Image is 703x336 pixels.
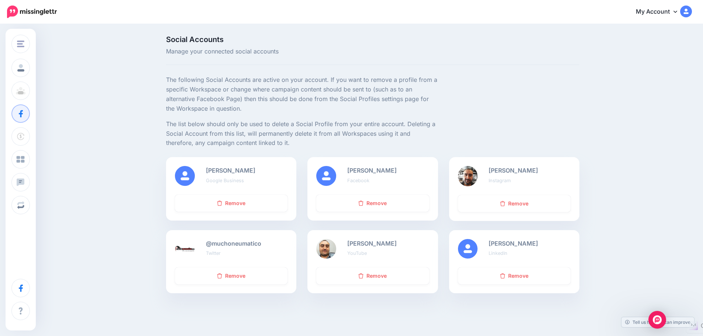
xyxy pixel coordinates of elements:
[316,166,336,186] img: user_default_image.png
[489,250,507,256] small: LinkedIn
[347,240,397,247] b: [PERSON_NAME]
[628,3,692,21] a: My Account
[347,250,367,256] small: YouTube
[175,166,195,186] img: user_default_image.png
[166,36,438,43] span: Social Accounts
[166,119,438,148] p: The list below should only be used to delete a Social Profile from your entire account. Deleting ...
[347,178,369,183] small: Facebook
[489,178,511,183] small: Instagram
[17,41,24,47] img: menu.png
[316,195,429,212] a: Remove
[206,250,221,256] small: Twitter
[316,267,429,284] a: Remove
[458,239,478,259] img: user_default_image.png
[7,6,57,18] img: Missinglettr
[175,195,287,212] a: Remove
[458,166,478,186] img: .png-80503
[206,167,255,174] b: [PERSON_NAME]
[166,47,438,56] span: Manage your connected social accounts
[489,240,538,247] b: [PERSON_NAME]
[206,240,261,247] b: @muchoneumatico
[166,75,438,114] p: The following Social Accounts are active on your account. If you want to remove a profile from a ...
[458,267,571,284] a: Remove
[648,311,666,329] div: Open Intercom Messenger
[489,167,538,174] b: [PERSON_NAME]
[175,239,195,259] img: AW4UN8VK-80502.jpg
[316,239,336,259] img: ACg8ocI0dEgsANHnkDA-gL5UaN19cgsA2FkW3CwMWR_QjGX3zwQs96-c-80505.png
[347,167,397,174] b: [PERSON_NAME]
[206,178,244,183] small: Google Business
[458,195,571,212] a: Remove
[621,317,694,327] a: Tell us how we can improve
[175,267,287,284] a: Remove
